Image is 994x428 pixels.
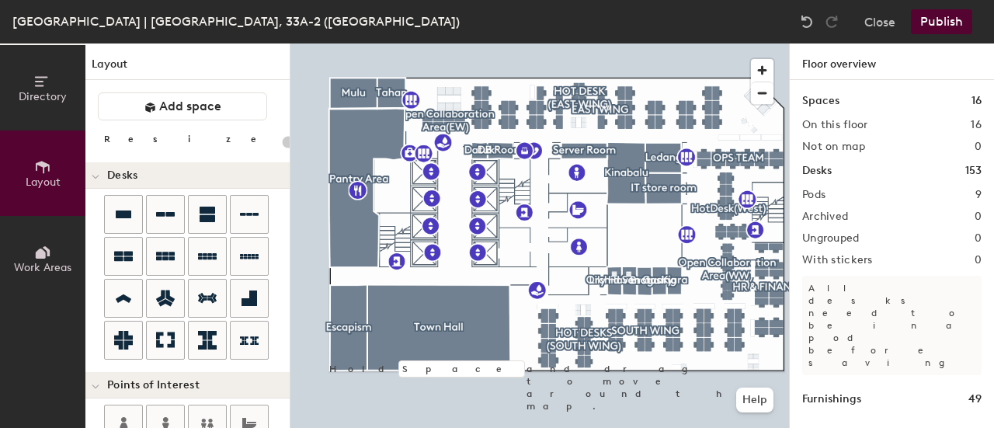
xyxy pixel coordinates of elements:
span: Directory [19,90,67,103]
img: Redo [824,14,839,30]
span: Layout [26,176,61,189]
h1: Floor overview [790,43,994,80]
h2: Ungrouped [802,232,860,245]
h2: 16 [971,119,982,131]
p: All desks need to be in a pod before saving [802,276,982,375]
span: Add space [159,99,221,114]
span: Desks [107,169,137,182]
h1: Layout [85,56,290,80]
button: Help [736,388,773,412]
h2: 9 [975,189,982,201]
h2: 0 [975,254,982,266]
button: Publish [911,9,972,34]
span: Work Areas [14,261,71,274]
h2: On this floor [802,119,868,131]
h2: Not on map [802,141,865,153]
h1: Furnishings [802,391,861,408]
h1: Desks [802,162,832,179]
h2: 0 [975,211,982,223]
span: Points of Interest [107,379,200,391]
h1: 153 [965,162,982,179]
h1: Spaces [802,92,839,110]
h2: 0 [975,232,982,245]
h2: With stickers [802,254,873,266]
div: Resize [104,133,276,145]
button: Add space [98,92,267,120]
div: [GEOGRAPHIC_DATA] | [GEOGRAPHIC_DATA], 33A-2 ([GEOGRAPHIC_DATA]) [12,12,460,31]
h1: 16 [971,92,982,110]
h1: 49 [968,391,982,408]
img: Undo [799,14,815,30]
h2: Pods [802,189,825,201]
h2: 0 [975,141,982,153]
button: Close [864,9,895,34]
h2: Archived [802,211,848,223]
